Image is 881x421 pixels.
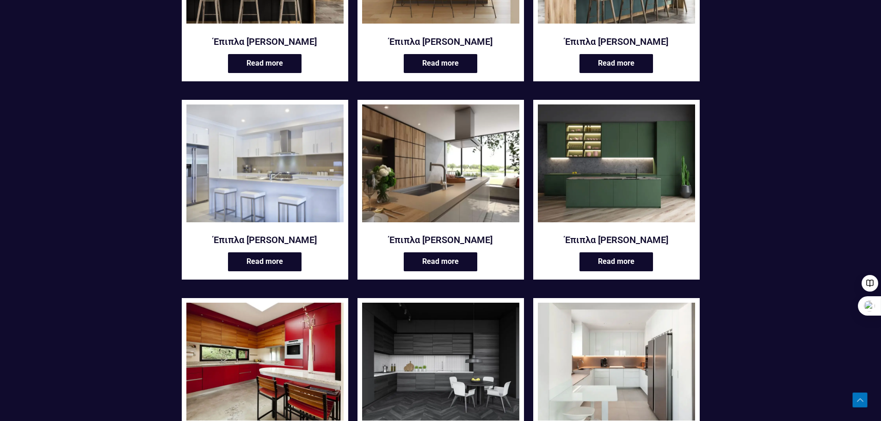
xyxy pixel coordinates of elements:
[362,234,519,246] a: Έπιπλα [PERSON_NAME]
[186,104,344,228] a: Έπιπλα κουζίνας Bondi
[228,54,302,73] a: Read more about “Έπιπλα κουζίνας Anakena”
[538,234,695,246] a: Έπιπλα [PERSON_NAME]
[579,252,653,271] a: Read more about “Έπιπλα κουζίνας El Castillo”
[538,104,695,228] a: El Castillo κουζίνα
[362,104,519,222] img: Έπιπλα κουζίνας Celebes
[228,252,302,271] a: Read more about “Έπιπλα κουζίνας Bondi”
[579,54,653,73] a: Read more about “Έπιπλα κουζίνας Beibu”
[362,104,519,228] a: Έπιπλα κουζίνας Celebes
[538,36,695,48] a: Έπιπλα [PERSON_NAME]
[362,36,519,48] a: Έπιπλα [PERSON_NAME]
[186,36,344,48] a: Έπιπλα [PERSON_NAME]
[404,252,477,271] a: Read more about “Έπιπλα κουζίνας Celebes”
[404,54,477,73] a: Read more about “Έπιπλα κουζίνας Arashi”
[186,234,344,246] a: Έπιπλα [PERSON_NAME]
